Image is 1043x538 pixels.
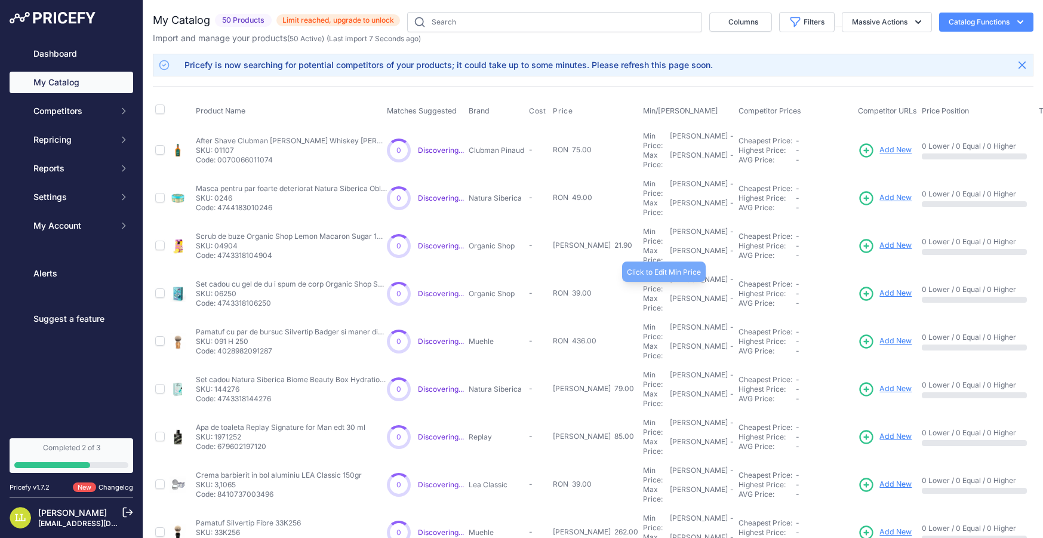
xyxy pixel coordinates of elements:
[553,106,573,116] span: Price
[196,136,387,146] p: After Shave Clubman [PERSON_NAME] Whiskey [PERSON_NAME] 177 ml
[196,385,387,394] p: SKU: 144276
[739,193,796,203] div: Highest Price:
[670,150,728,170] div: [PERSON_NAME]
[469,241,524,251] p: Organic Shop
[196,184,387,193] p: Masca pentru par foarte deteriorat Natura Siberica Oblepikha Siberica 300 ml
[643,131,667,150] div: Min Price:
[670,418,728,437] div: [PERSON_NAME]
[643,106,718,115] span: Min/[PERSON_NAME]
[739,289,796,299] div: Highest Price:
[529,336,533,345] span: -
[215,14,272,27] span: 50 Products
[10,12,96,24] img: Pricefy Logo
[33,134,112,146] span: Repricing
[418,241,464,250] a: Discovering...
[739,337,796,346] div: Highest Price:
[739,279,792,288] a: Cheapest Price:
[728,485,734,504] div: -
[553,336,596,345] span: RON 436.00
[922,285,1027,294] p: 0 Lower / 0 Equal / 0 Higher
[739,155,796,165] div: AVG Price:
[553,241,632,250] span: [PERSON_NAME] 21.90
[796,136,799,145] span: -
[670,246,728,265] div: [PERSON_NAME]
[529,241,533,250] span: -
[553,288,592,297] span: RON 39.00
[796,203,799,212] span: -
[739,490,796,499] div: AVG Price:
[796,337,799,346] span: -
[739,375,792,384] a: Cheapest Price:
[796,528,799,537] span: -
[739,146,796,155] div: Highest Price:
[553,527,638,536] span: [PERSON_NAME] 262.00
[196,146,387,155] p: SKU: 01107
[728,389,734,408] div: -
[670,485,728,504] div: [PERSON_NAME]
[529,106,548,116] button: Cost
[418,146,464,155] span: Discovering...
[196,279,387,289] p: Set cadou cu gel de du i spum de corp Organic Shop Skin Super Good Mermaid Beauty Glow
[922,189,1027,199] p: 0 Lower / 0 Equal / 0 Higher
[796,480,799,489] span: -
[196,289,387,299] p: SKU: 06250
[418,385,464,393] a: Discovering...
[728,437,734,456] div: -
[10,308,133,330] a: Suggest a feature
[14,443,128,453] div: Completed 2 of 3
[10,129,133,150] button: Repricing
[407,12,702,32] input: Search
[796,146,799,155] span: -
[739,136,792,145] a: Cheapest Price:
[153,12,210,29] h2: My Catalog
[796,385,799,393] span: -
[739,346,796,356] div: AVG Price:
[469,528,524,537] p: Muehle
[879,479,912,490] span: Add New
[627,268,701,276] span: Click to Edit Min Price
[33,105,112,117] span: Competitors
[73,482,96,493] span: New
[643,437,667,456] div: Max Price:
[796,346,799,355] span: -
[670,275,728,294] div: [PERSON_NAME]
[670,198,728,217] div: [PERSON_NAME]
[10,158,133,179] button: Reports
[858,333,912,350] a: Add New
[796,518,799,527] span: -
[879,383,912,395] span: Add New
[196,106,245,115] span: Product Name
[922,524,1027,533] p: 0 Lower / 0 Equal / 0 Higher
[858,106,917,115] span: Competitor URLs
[418,337,464,346] a: Discovering...
[922,106,969,115] span: Price Position
[396,289,401,299] span: 0
[739,203,796,213] div: AVG Price:
[728,150,734,170] div: -
[922,380,1027,390] p: 0 Lower / 0 Equal / 0 Higher
[396,241,401,251] span: 0
[418,480,464,489] span: Discovering...
[529,384,533,393] span: -
[1013,56,1032,75] button: Close
[396,480,401,490] span: 0
[196,232,387,241] p: Scrub de buze Organic Shop Lemon Macaron Sugar 10 ml
[469,289,524,299] p: Organic Shop
[643,370,667,389] div: Min Price:
[529,106,546,116] span: Cost
[858,285,912,302] a: Add New
[670,131,728,150] div: [PERSON_NAME]
[670,466,728,485] div: [PERSON_NAME]
[418,528,464,537] a: Discovering...
[196,423,365,432] p: Apa de toaleta Replay Signature for Man edt 30 ml
[796,299,799,308] span: -
[739,251,796,260] div: AVG Price:
[670,370,728,389] div: [PERSON_NAME]
[728,131,734,150] div: -
[739,518,792,527] a: Cheapest Price:
[553,145,592,154] span: RON 75.00
[728,246,734,265] div: -
[739,528,796,537] div: Highest Price:
[728,275,734,294] div: -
